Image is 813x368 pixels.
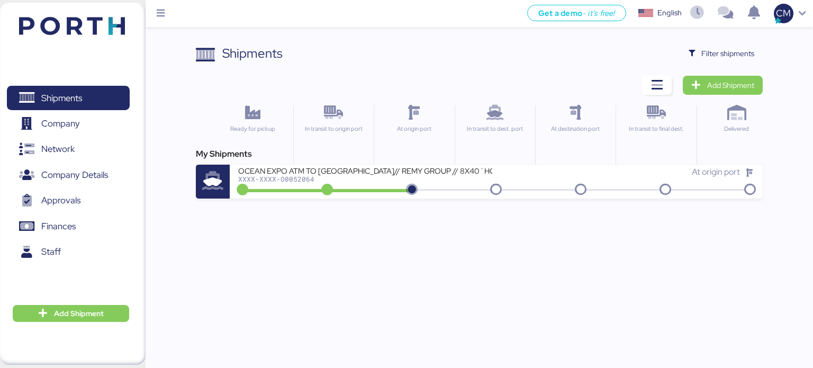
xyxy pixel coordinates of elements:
div: Delivered [701,124,772,133]
span: At origin port [692,166,740,177]
button: Menu [152,5,170,23]
div: In transit to origin port [298,124,369,133]
span: Filter shipments [701,47,754,60]
a: Add Shipment [683,76,763,95]
a: Company [7,112,130,136]
span: Shipments [41,91,82,106]
button: Filter shipments [680,44,763,63]
div: English [657,7,682,19]
div: Ready for pickup [217,124,288,133]
a: Network [7,137,130,161]
div: OCEAN EXPO ATM TO [GEOGRAPHIC_DATA]// REMY GROUP // 8X40´HQ// MSC [DATE] [238,166,492,175]
span: Finances [41,219,76,234]
span: Company [41,116,80,131]
div: In transit to dest. port [459,124,530,133]
span: Staff [41,244,61,259]
button: Add Shipment [13,305,129,322]
span: Add Shipment [707,79,754,92]
div: In transit to final dest. [620,124,691,133]
span: Company Details [41,167,108,183]
span: Add Shipment [54,307,104,320]
span: Network [41,141,75,157]
div: My Shipments [196,148,763,160]
div: At destination port [540,124,611,133]
span: CM [776,6,791,20]
a: Approvals [7,189,130,213]
a: Finances [7,214,130,239]
a: Company Details [7,163,130,187]
div: At origin port [378,124,449,133]
span: Approvals [41,193,80,208]
div: XXXX-XXXX-O0052064 [238,175,492,183]
a: Staff [7,240,130,264]
a: Shipments [7,86,130,110]
div: Shipments [222,44,283,63]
